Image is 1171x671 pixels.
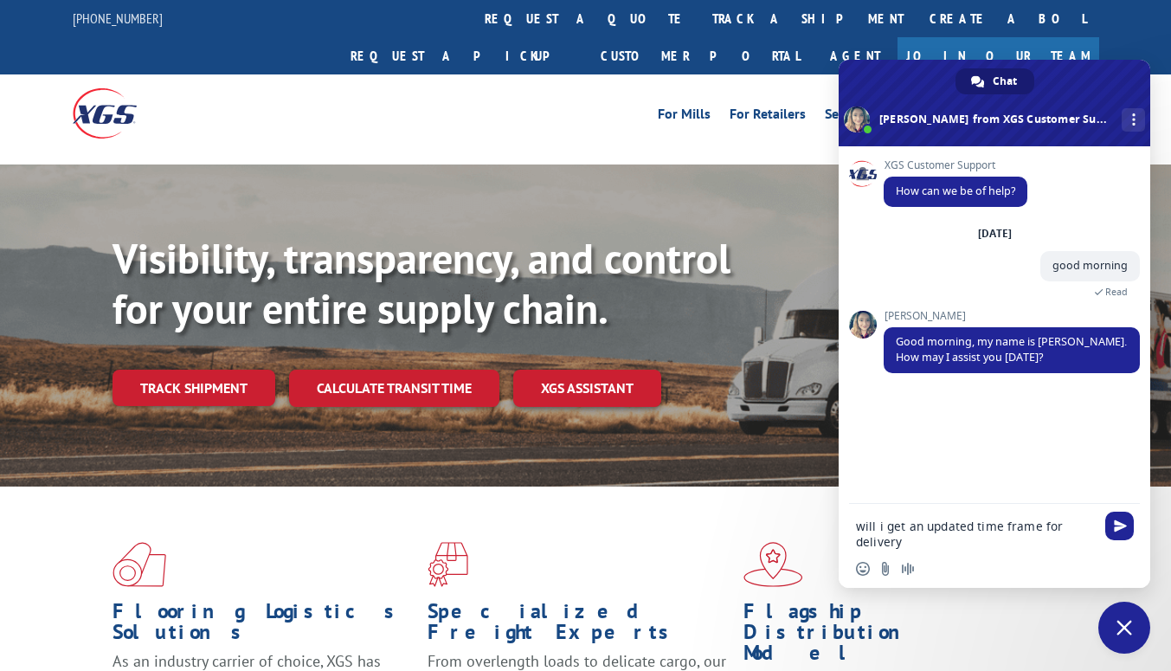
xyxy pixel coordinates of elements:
[513,370,661,407] a: XGS ASSISTANT
[1122,108,1145,132] div: More channels
[993,68,1017,94] span: Chat
[878,562,892,576] span: Send a file
[856,519,1095,550] textarea: Compose your message...
[588,37,813,74] a: Customer Portal
[1105,286,1128,298] span: Read
[658,107,711,126] a: For Mills
[825,107,873,126] a: Services
[901,562,915,576] span: Audio message
[1098,602,1150,654] div: Close chat
[73,10,163,27] a: [PHONE_NUMBER]
[113,370,275,406] a: Track shipment
[289,370,499,407] a: Calculate transit time
[1052,258,1128,273] span: good morning
[338,37,588,74] a: Request a pickup
[730,107,806,126] a: For Retailers
[884,159,1027,171] span: XGS Customer Support
[955,68,1034,94] div: Chat
[113,231,730,335] b: Visibility, transparency, and control for your entire supply chain.
[113,601,415,651] h1: Flooring Logistics Solutions
[978,229,1012,239] div: [DATE]
[896,334,1127,365] span: Good morning, my name is [PERSON_NAME]. How may I assist you [DATE]?
[743,542,803,587] img: xgs-icon-flagship-distribution-model-red
[113,542,166,587] img: xgs-icon-total-supply-chain-intelligence-red
[428,542,468,587] img: xgs-icon-focused-on-flooring-red
[856,562,870,576] span: Insert an emoji
[898,37,1099,74] a: Join Our Team
[1105,512,1134,540] span: Send
[428,601,730,651] h1: Specialized Freight Experts
[884,310,1140,322] span: [PERSON_NAME]
[813,37,898,74] a: Agent
[896,184,1015,198] span: How can we be of help?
